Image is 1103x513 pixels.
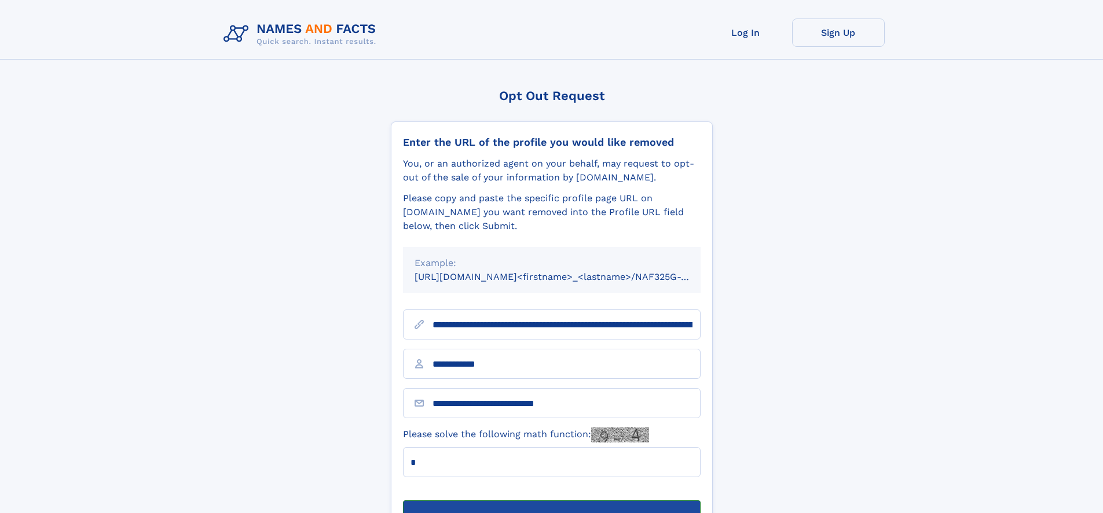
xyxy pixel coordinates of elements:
[391,88,713,103] div: Opt Out Request
[699,19,792,47] a: Log In
[219,19,386,50] img: Logo Names and Facts
[403,191,701,233] div: Please copy and paste the specific profile page URL on [DOMAIN_NAME] you want removed into the Pr...
[415,256,689,270] div: Example:
[403,136,701,149] div: Enter the URL of the profile you would like removed
[403,427,649,442] label: Please solve the following math function:
[415,271,723,282] small: [URL][DOMAIN_NAME]<firstname>_<lastname>/NAF325G-xxxxxxxx
[403,157,701,184] div: You, or an authorized agent on your behalf, may request to opt-out of the sale of your informatio...
[792,19,885,47] a: Sign Up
